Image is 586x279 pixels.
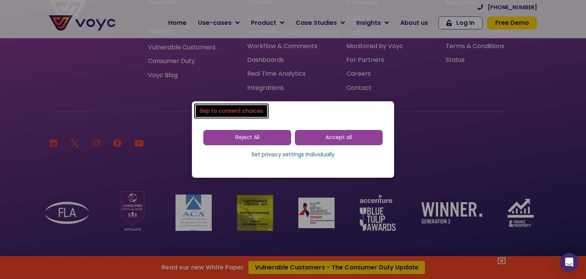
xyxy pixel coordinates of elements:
a: Accept all [295,130,383,145]
span: Accept all [325,134,352,141]
a: Set privacy settings individually [203,149,383,161]
a: Privacy Policy [157,159,193,167]
span: Reject All [235,134,259,141]
span: Job title [101,62,127,71]
span: Phone [101,31,120,39]
a: Skip to consent choices [196,105,267,117]
a: Reject All [203,130,291,145]
span: Set privacy settings individually [251,151,335,159]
